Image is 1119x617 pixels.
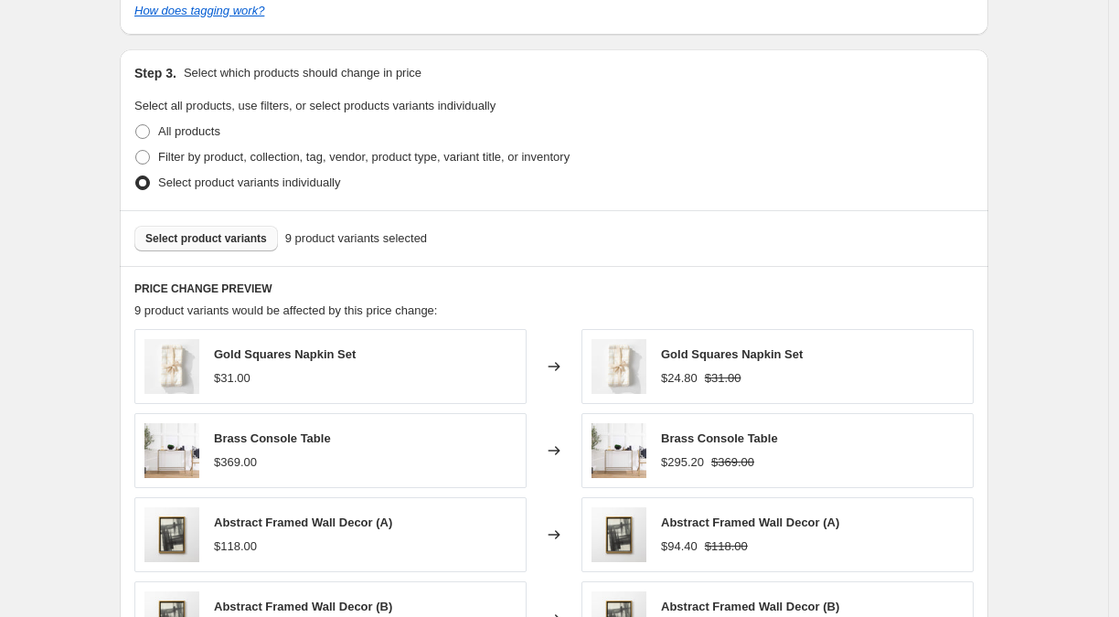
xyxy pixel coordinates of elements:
span: 9 product variants selected [285,229,427,248]
span: Select product variants [145,231,267,246]
div: $369.00 [214,453,257,472]
span: All products [158,124,220,138]
span: Select all products, use filters, or select products variants individually [134,99,496,112]
span: Brass Console Table [214,431,331,445]
strike: $118.00 [705,537,748,556]
a: How does tagging work? [134,4,264,17]
p: Select which products should change in price [184,64,421,82]
img: BrassConsoleTable-20250129-6815_aa36ac88-7f14-4000-9ad2-346ed61a8707_80x.jpg [591,423,646,478]
div: $31.00 [214,369,250,388]
span: Gold Squares Napkin Set [661,347,803,361]
span: Select product variants individually [158,176,340,189]
span: Abstract Framed Wall Decor (A) [214,516,392,529]
img: WallDecor-Framed-Art-0812_80x.jpg [591,507,646,562]
img: Gold_Squares_Napkin_Set-9956_80x.jpg [144,339,199,394]
div: $94.40 [661,537,698,556]
span: Brass Console Table [661,431,778,445]
img: BrassConsoleTable-20250129-6815_aa36ac88-7f14-4000-9ad2-346ed61a8707_80x.jpg [144,423,199,478]
strike: $369.00 [711,453,754,472]
span: Filter by product, collection, tag, vendor, product type, variant title, or inventory [158,150,570,164]
span: Gold Squares Napkin Set [214,347,356,361]
button: Select product variants [134,226,278,251]
div: $24.80 [661,369,698,388]
span: Abstract Framed Wall Decor (B) [214,600,392,613]
img: Gold_Squares_Napkin_Set-9956_80x.jpg [591,339,646,394]
div: $295.20 [661,453,704,472]
div: $118.00 [214,537,257,556]
span: Abstract Framed Wall Decor (B) [661,600,839,613]
span: 9 product variants would be affected by this price change: [134,303,437,317]
strike: $31.00 [705,369,741,388]
h6: PRICE CHANGE PREVIEW [134,282,974,296]
span: Abstract Framed Wall Decor (A) [661,516,839,529]
h2: Step 3. [134,64,176,82]
img: WallDecor-Framed-Art-0812_80x.jpg [144,507,199,562]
